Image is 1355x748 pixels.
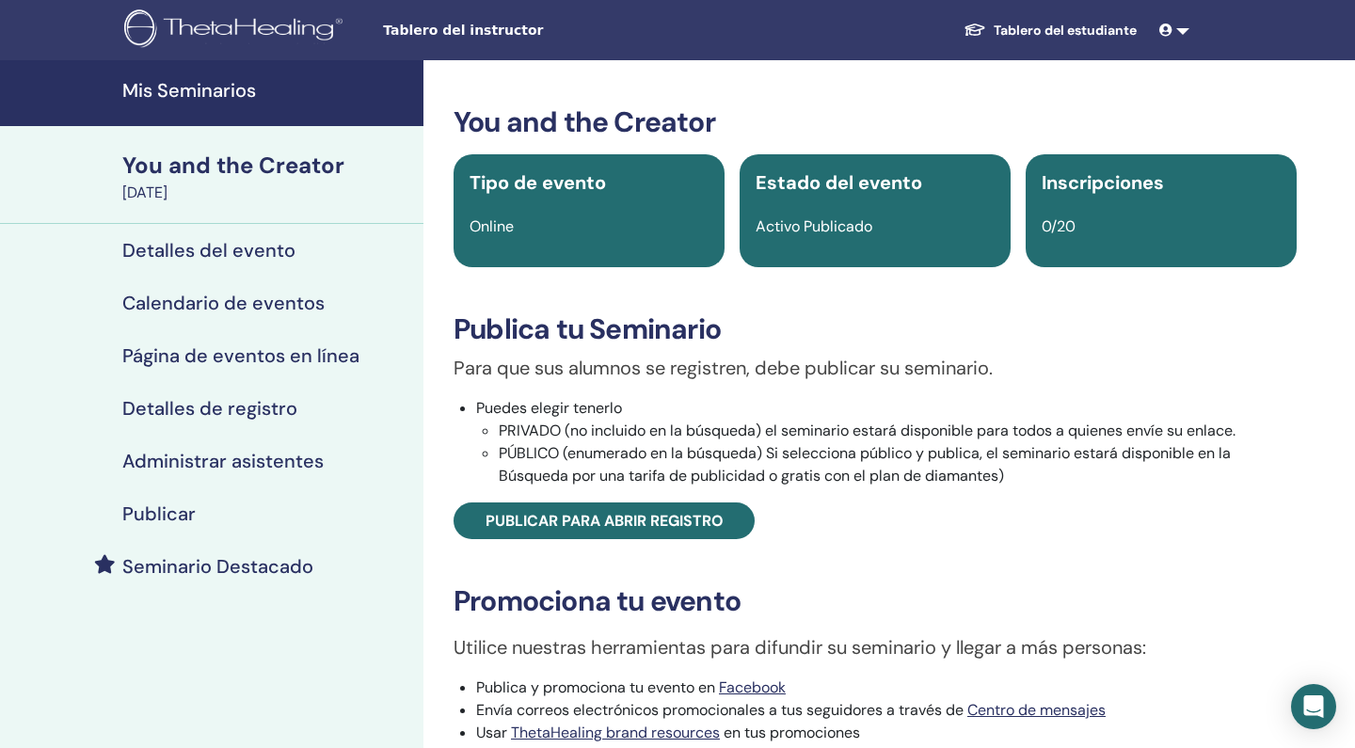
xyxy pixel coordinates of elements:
[486,511,724,531] span: Publicar para abrir registro
[476,722,1297,744] li: Usar en tus promociones
[1291,684,1336,729] div: Open Intercom Messenger
[511,723,720,742] a: ThetaHealing brand resources
[476,699,1297,722] li: Envía correos electrónicos promocionales a tus seguidores a través de
[122,555,313,578] h4: Seminario Destacado
[756,216,872,236] span: Activo Publicado
[122,502,196,525] h4: Publicar
[122,397,297,420] h4: Detalles de registro
[454,502,755,539] a: Publicar para abrir registro
[111,150,423,204] a: You and the Creator[DATE]
[470,170,606,195] span: Tipo de evento
[122,239,295,262] h4: Detalles del evento
[499,420,1297,442] li: PRIVADO (no incluido en la búsqueda) el seminario estará disponible para todos a quienes envíe su...
[948,13,1152,48] a: Tablero del estudiante
[454,105,1297,139] h3: You and the Creator
[122,450,324,472] h4: Administrar asistentes
[454,633,1297,661] p: Utilice nuestras herramientas para difundir su seminario y llegar a más personas:
[383,21,665,40] span: Tablero del instructor
[122,150,412,182] div: You and the Creator
[454,312,1297,346] h3: Publica tu Seminario
[454,354,1297,382] p: Para que sus alumnos se registren, debe publicar su seminario.
[124,9,349,52] img: logo.png
[756,170,922,195] span: Estado del evento
[122,292,325,314] h4: Calendario de eventos
[967,700,1106,720] a: Centro de mensajes
[499,442,1297,487] li: PÚBLICO (enumerado en la búsqueda) Si selecciona público y publica, el seminario estará disponibl...
[476,397,1297,487] li: Puedes elegir tenerlo
[1042,216,1076,236] span: 0/20
[122,344,359,367] h4: Página de eventos en línea
[1042,170,1164,195] span: Inscripciones
[470,216,514,236] span: Online
[476,676,1297,699] li: Publica y promociona tu evento en
[454,584,1297,618] h3: Promociona tu evento
[719,677,786,697] a: Facebook
[964,22,986,38] img: graduation-cap-white.svg
[122,79,412,102] h4: Mis Seminarios
[122,182,412,204] div: [DATE]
